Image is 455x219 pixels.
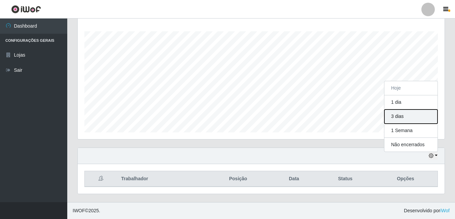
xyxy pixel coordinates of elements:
[384,81,438,95] button: Hoje
[384,138,438,152] button: Não encerrados
[440,208,450,213] a: iWof
[73,207,100,214] span: © 2025 .
[384,124,438,138] button: 1 Semana
[317,171,374,187] th: Status
[384,95,438,109] button: 1 dia
[384,109,438,124] button: 3 dias
[117,171,205,187] th: Trabalhador
[11,5,41,13] img: CoreUI Logo
[205,171,271,187] th: Posição
[271,171,317,187] th: Data
[404,207,450,214] span: Desenvolvido por
[374,171,438,187] th: Opções
[73,208,85,213] span: IWOF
